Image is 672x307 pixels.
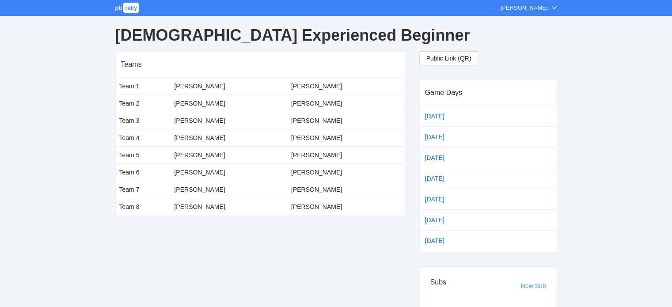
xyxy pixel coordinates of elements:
a: [DATE] [423,213,460,227]
td: [PERSON_NAME] [171,181,288,198]
td: [PERSON_NAME] [171,78,288,95]
div: [DEMOGRAPHIC_DATA] Experienced Beginner [115,19,557,51]
td: [PERSON_NAME] [288,163,405,181]
a: [DATE] [423,151,460,164]
div: [PERSON_NAME] [501,4,548,12]
td: [PERSON_NAME] [288,112,405,129]
a: [DATE] [423,234,460,247]
td: [PERSON_NAME] [171,95,288,112]
a: [DATE] [423,130,460,144]
a: [DATE] [423,172,460,185]
td: Team 8 [116,198,171,215]
td: Team 3 [116,112,171,129]
button: Public Link (QR) [419,51,478,65]
td: Team 7 [116,181,171,198]
td: [PERSON_NAME] [171,146,288,163]
td: Team 5 [116,146,171,163]
div: Teams [121,52,399,77]
span: pb [115,4,122,11]
td: [PERSON_NAME] [288,78,405,95]
td: [PERSON_NAME] [288,129,405,146]
td: [PERSON_NAME] [171,163,288,181]
td: [PERSON_NAME] [288,198,405,215]
a: [DATE] [423,110,460,123]
td: Team 1 [116,78,171,95]
td: [PERSON_NAME] [171,198,288,215]
td: [PERSON_NAME] [288,146,405,163]
a: pbrally [115,4,140,11]
td: [PERSON_NAME] [171,112,288,129]
a: [DATE] [423,193,460,206]
span: down [551,5,557,11]
div: Subs [430,269,521,295]
div: Game Days [425,80,551,105]
td: [PERSON_NAME] [288,181,405,198]
td: [PERSON_NAME] [171,129,288,146]
a: New Sub [521,282,546,289]
span: rally [123,3,139,13]
td: Team 2 [116,95,171,112]
span: Public Link (QR) [426,53,471,63]
td: [PERSON_NAME] [288,95,405,112]
td: Team 4 [116,129,171,146]
td: Team 6 [116,163,171,181]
